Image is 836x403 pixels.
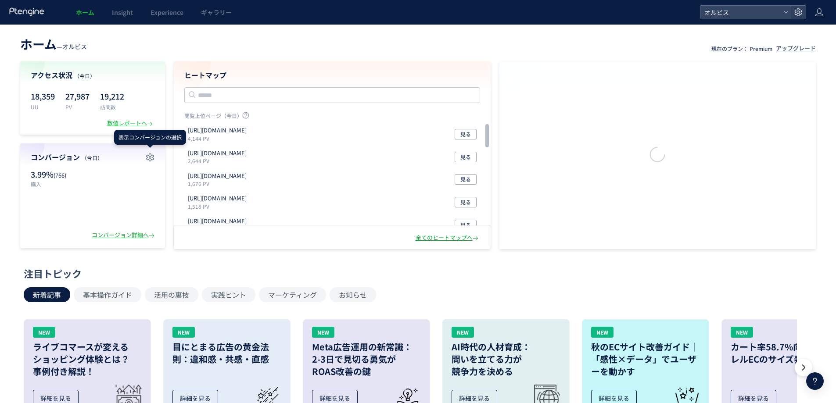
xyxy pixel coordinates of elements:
[184,112,480,123] p: 閲覧上位ページ（今日）
[65,89,90,103] p: 27,987
[591,341,700,378] h3: 秋のECサイト改善ガイド｜「感性×データ」でユーザーを動かす
[76,8,94,17] span: ホーム
[31,70,154,80] h4: アクセス状況
[416,234,480,242] div: 全てのヒートマップへ
[455,152,477,162] button: 見る
[24,287,70,302] button: 新着記事
[172,327,195,338] div: NEW
[460,220,471,230] span: 見る
[591,327,614,338] div: NEW
[455,129,477,139] button: 見る
[460,197,471,207] span: 見る
[24,267,808,280] div: 注目トピック
[33,327,55,338] div: NEW
[731,327,753,338] div: NEW
[711,45,772,52] p: 現在のプラン： Premium
[74,287,141,302] button: 基本操作ガイド
[188,194,247,203] p: https://pr.orbis.co.jp/cosmetics/u/100
[31,152,154,162] h4: コンバージョン
[259,287,326,302] button: マーケティング
[100,89,124,103] p: 19,212
[455,174,477,185] button: 見る
[202,287,255,302] button: 実践ヒント
[107,119,154,128] div: 数値レポートへ
[455,197,477,207] button: 見る
[452,341,560,378] h3: AI時代の人材育成： 問いを立てる力が 競争力を決める
[188,126,247,135] p: https://orbis.co.jp/order/thanks
[145,287,198,302] button: 活用の裏技
[33,341,142,378] h3: ライブコマースが変える ショッピング体験とは？ 事例付き解説！
[312,327,334,338] div: NEW
[776,44,816,53] div: アップグレード
[31,169,88,180] p: 3.99%
[188,225,250,233] p: 1,145 PV
[188,172,247,180] p: https://pr.orbis.co.jp/cosmetics/clearful/331
[31,180,88,188] p: 購入
[188,157,250,164] p: 2,644 PV
[188,203,250,210] p: 1,518 PV
[65,103,90,111] p: PV
[82,154,103,161] span: （今日）
[62,42,87,51] span: オルビス
[31,103,55,111] p: UU
[460,152,471,162] span: 見る
[188,217,247,225] p: https://pr.orbis.co.jp/cosmetics/clearful/100
[460,129,471,139] span: 見る
[184,70,480,80] h4: ヒートマップ
[74,72,95,79] span: （今日）
[330,287,376,302] button: お知らせ
[172,341,281,365] h3: 目にとまる広告の黄金法則：違和感・共感・直感
[201,8,232,17] span: ギャラリー
[452,327,474,338] div: NEW
[455,220,477,230] button: 見る
[100,103,124,111] p: 訪問数
[312,341,421,378] h3: Meta広告運用の新常識： 2-3日で見切る勇気が ROAS改善の鍵
[54,171,66,179] span: (766)
[151,8,183,17] span: Experience
[188,149,247,157] p: https://pr.orbis.co.jp/special/31
[20,35,87,53] div: —
[92,231,156,239] div: コンバージョン詳細へ
[188,180,250,187] p: 1,676 PV
[112,8,133,17] span: Insight
[20,35,57,53] span: ホーム
[460,174,471,185] span: 見る
[702,6,780,19] span: オルビス
[114,130,186,145] div: 表示コンバージョンの選択
[188,135,250,142] p: 4,144 PV
[31,89,55,103] p: 18,359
